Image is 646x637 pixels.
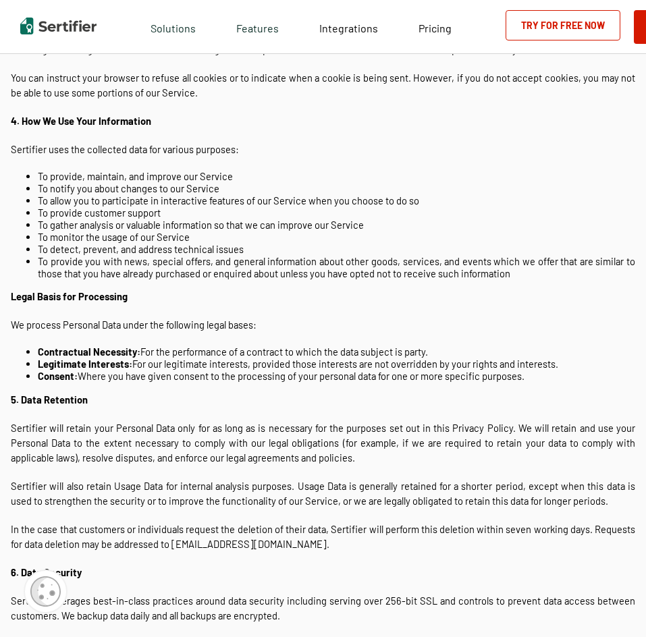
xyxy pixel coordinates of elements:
strong: 5. Data Retention [11,393,88,406]
a: Integrations [319,18,378,35]
li: For the performance of a contract to which the data subject is party. [38,345,635,358]
strong: Consent: [38,370,78,382]
iframe: Chat Widget [578,572,646,637]
img: Cookie Popup Icon [30,576,61,607]
li: To provide customer support [38,206,635,219]
span: Features [236,18,279,35]
li: To notify you about changes to our Service [38,182,635,194]
li: To provide, maintain, and improve our Service [38,170,635,182]
p: Sertifier uses the collected data for various purposes: [11,142,635,157]
li: To monitor the usage of our Service [38,231,635,243]
li: To detect, prevent, and address technical issues [38,243,635,255]
img: Sertifier | Digital Credentialing Platform [20,18,97,34]
li: Where you have given consent to the processing of your personal data for one or more specific pur... [38,370,635,382]
p: Sertifier will also retain Usage Data for internal analysis purposes. Usage Data is generally ret... [11,478,635,508]
li: For our legitimate interests, provided those interests are not overridden by your rights and inte... [38,358,635,370]
strong: Contractual Necessity: [38,345,140,358]
p: We process Personal Data under the following legal bases: [11,317,635,332]
a: Try for Free Now [506,10,620,40]
span: Solutions [151,18,196,35]
li: To provide you with news, special offers, and general information about other goods, services, an... [38,255,635,279]
strong: Legal Basis for Processing [11,290,128,302]
span: Pricing [419,22,452,34]
strong: Legitimate Interests: [38,358,132,370]
strong: 4. How We Use Your Information [11,115,151,127]
p: Sertifier will retain your Personal Data only for as long as is necessary for the purposes set ou... [11,420,635,465]
p: Sertifier leverages best-in-class practices around data security including serving over 256-bit S... [11,593,635,623]
a: Pricing [419,18,452,35]
span: Integrations [319,22,378,34]
li: To gather analysis or valuable information so that we can improve our Service [38,219,635,231]
p: You can instruct your browser to refuse all cookies or to indicate when a cookie is being sent. H... [11,70,635,100]
p: In the case that customers or individuals request the deletion of their data, Sertifier will perf... [11,522,635,551]
li: To allow you to participate in interactive features of our Service when you choose to do so [38,194,635,206]
strong: 6. Data Security [11,566,82,578]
